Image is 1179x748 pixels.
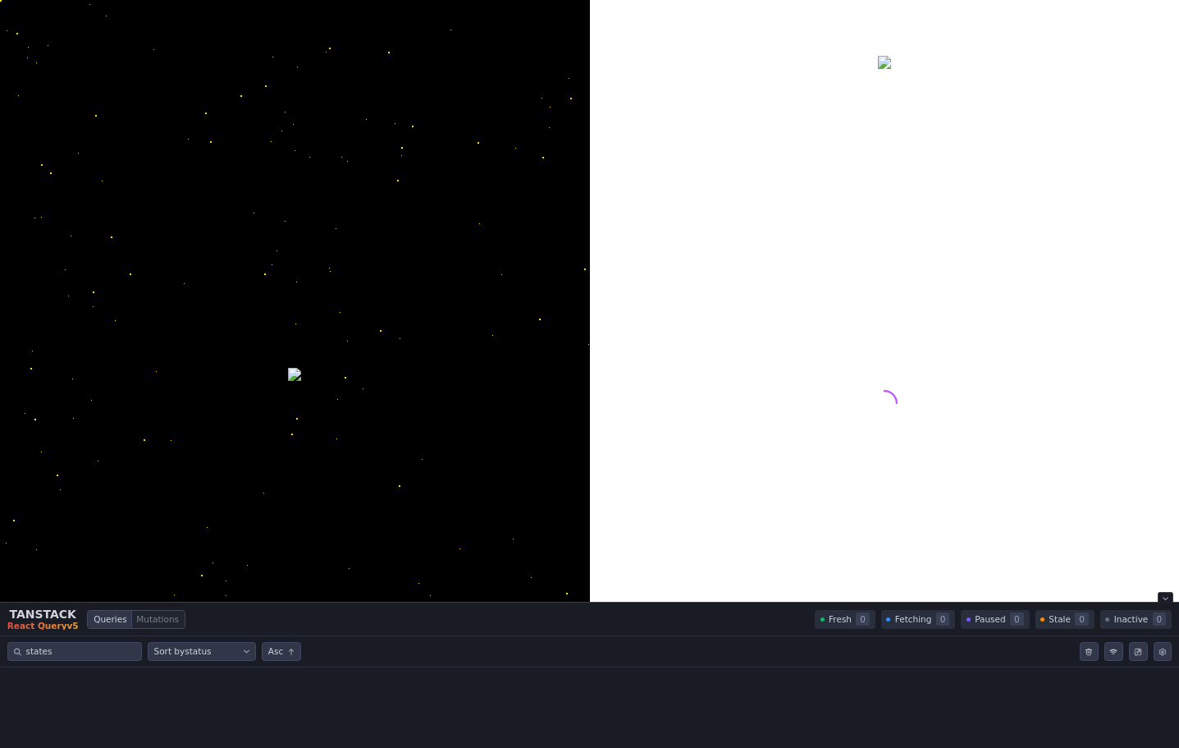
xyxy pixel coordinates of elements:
button: Fresh0 [815,610,875,629]
span: React Query v 5 [7,622,79,631]
span: 0 [1075,613,1089,626]
span: Fetching [895,614,932,624]
button: Sort order ascending [262,642,301,661]
button: Paused0 [961,610,1029,629]
span: Fresh [829,614,852,624]
button: Close Tanstack query devtools [7,608,79,630]
button: Fetching0 [881,610,955,629]
span: Asc [268,645,283,659]
span: 0 [936,613,950,626]
button: Open in picture-in-picture mode [1129,642,1148,661]
span: Paused [975,614,1006,624]
span: 0 [856,613,870,626]
span: 0 [1153,613,1167,626]
span: loading [869,388,900,419]
img: login-background.png [288,368,301,381]
img: logo.svg [878,56,891,69]
span: Inactive [1114,614,1149,624]
button: Stale0 [1035,610,1094,629]
input: Filter queries by query key [25,645,135,659]
button: Close tanstack query devtools [1158,592,1174,603]
button: Mock offline behavior [1104,642,1123,661]
button: Inactive0 [1100,610,1172,629]
label: Toggle Queries View [88,611,131,628]
span: 0 [1010,613,1024,626]
button: Clear query cache [1080,642,1099,661]
span: TANSTACK [7,608,79,620]
label: Toggle Mutations View [132,611,185,628]
span: Stale [1049,614,1071,624]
